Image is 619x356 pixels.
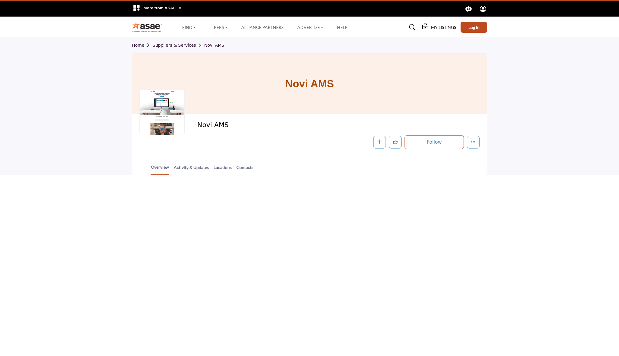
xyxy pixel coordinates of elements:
[153,43,204,48] a: Suppliers & Services
[293,23,328,32] a: Advertise
[132,43,153,48] a: Home
[197,121,363,129] h2: Novi AMS
[468,25,480,30] span: Log In
[285,54,334,114] h1: Novi AMS
[467,136,480,148] button: More details
[403,23,419,32] a: Search
[236,164,254,175] a: Contacts
[431,25,456,30] h5: My Listings
[151,164,169,175] a: Overview
[213,164,232,175] a: Locations
[174,164,209,175] a: Activity & Updates
[337,25,348,30] a: Help
[210,23,232,32] a: RFPs
[129,1,186,17] div: More from ASAE
[422,24,456,31] div: My Listings
[143,6,182,10] span: More from ASAE
[204,43,224,48] a: Novi AMS
[241,25,283,30] a: Alliance Partners
[461,22,487,33] button: Log In
[389,136,402,148] button: Like
[405,135,464,149] button: Follow
[132,22,165,32] img: site Logo
[178,23,200,32] a: Find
